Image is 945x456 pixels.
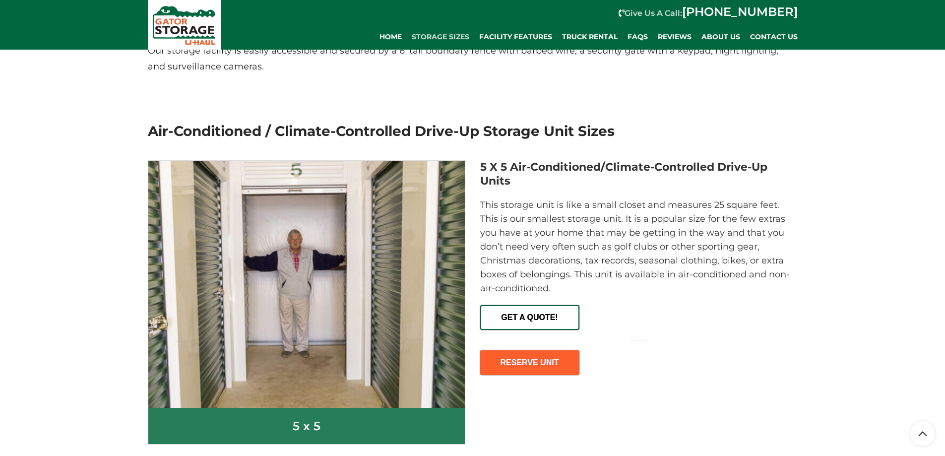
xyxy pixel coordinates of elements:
span: Home [379,33,402,41]
a: Truck Rental [557,27,623,47]
h2: Air-Conditioned / Climate-Controlled Drive-Up Storage Unit Sizes [148,122,615,140]
a: Home [375,27,407,47]
a: About Us [696,27,745,47]
span: GET A QUOTE! [481,306,578,322]
span: FAQs [628,33,648,41]
a: REVIEWS [653,27,696,47]
span: About Us [701,33,740,41]
span: REVIEWS [658,33,692,41]
a: [PHONE_NUMBER] [682,4,798,19]
p: Our storage facility is easily accessible and secured by a 6’ tall boundary fence with barbed wir... [148,43,798,74]
a: Storage Sizes [407,27,474,47]
span: Truck Rental [562,33,618,41]
img: Gator-2-1-1-1resize [148,161,465,408]
span: RESERVE UNIT [481,351,578,367]
a: Contact Us [745,27,803,47]
a: Facility Features [474,27,557,47]
p: This storage unit is like a small closet and measures 25 square feet. This is our smallest storag... [480,198,798,295]
a: GET A QUOTE! [480,305,579,330]
div: Main navigation [226,27,803,47]
h3: 5 X 5 Air-Conditioned/Climate-Controlled Drive-Up Units [480,160,798,188]
span: Contact Us [750,33,798,41]
a: FAQs [623,27,653,47]
span: Storage Sizes [412,33,469,41]
h2: 5 x 5 [148,408,465,445]
a: RESERVE UNIT [480,350,579,375]
a: Scroll to top button [910,421,935,446]
span: Facility Features [479,33,552,41]
strong: Give Us A Call: [625,8,798,18]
